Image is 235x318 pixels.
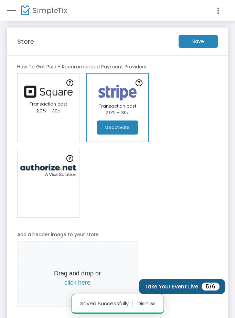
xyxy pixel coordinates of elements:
[99,103,136,109] span: Transaction cost
[97,121,138,135] button: Deactivate
[21,86,76,98] img: square.png
[17,37,34,46] m-panel-title: Store
[19,269,136,287] p: Drag and drop or
[179,35,218,48] m-button: Save
[105,109,130,116] span: 2.9% + 30¢
[64,279,90,286] span: click here
[17,63,146,70] m-panel-subtitle: How To Get Paid - Recommended Payment Providers
[80,298,133,309] p: Saved Successfully
[66,79,73,86] img: question-mark
[30,101,67,107] span: Transaction cost
[36,108,61,114] span: 2.9% + 30¢
[136,79,142,86] img: question-mark
[139,279,225,294] button: Take Your Event Live
[66,155,73,162] img: question-mark
[94,83,141,102] img: stripe.png
[17,164,80,176] img: authorize.jpg
[202,283,220,290] span: 5/6
[137,298,155,309] button: dismiss
[17,231,100,238] m-panel-subtitle: Add a header image to your store.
